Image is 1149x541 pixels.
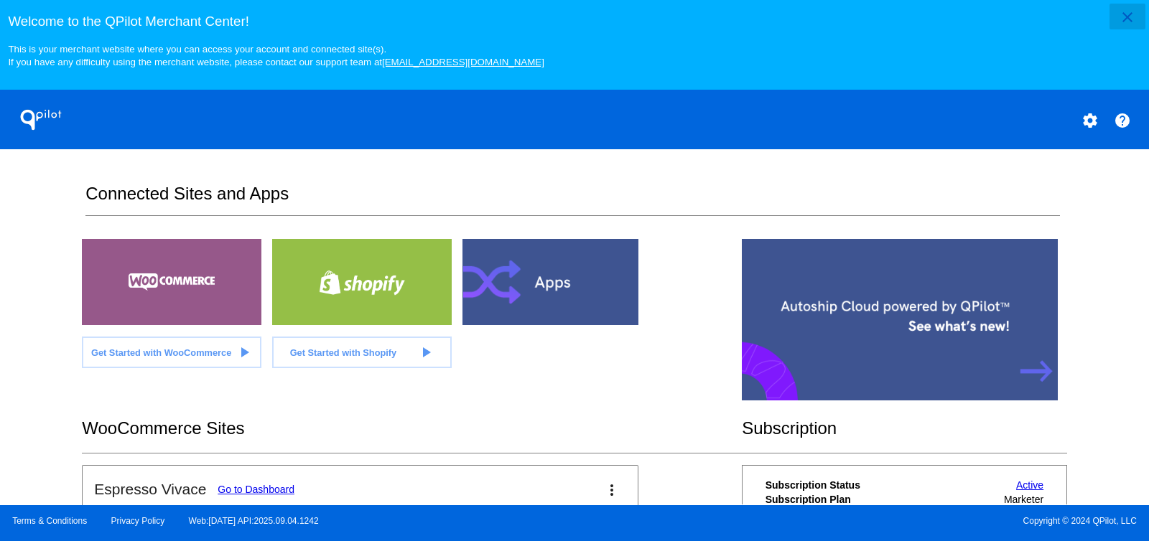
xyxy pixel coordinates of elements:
[236,344,253,361] mat-icon: play_arrow
[1016,479,1043,491] a: Active
[94,481,206,498] h2: Espresso Vivace
[12,516,87,526] a: Terms & Conditions
[218,484,294,495] a: Go to Dashboard
[1114,112,1131,129] mat-icon: help
[417,344,434,361] mat-icon: play_arrow
[91,347,231,358] span: Get Started with WooCommerce
[603,481,620,499] mat-icon: more_vert
[587,516,1137,526] span: Copyright © 2024 QPilot, LLC
[382,57,544,67] a: [EMAIL_ADDRESS][DOMAIN_NAME]
[111,516,165,526] a: Privacy Policy
[765,479,952,491] th: Subscription Status
[82,337,261,368] a: Get Started with WooCommerce
[12,105,70,134] h1: QPilot
[189,516,319,526] a: Web:[DATE] API:2025.09.04.1242
[765,493,952,506] th: Subscription Plan
[8,14,1140,29] h3: Welcome to the QPilot Merchant Center!
[272,337,452,368] a: Get Started with Shopify
[1119,9,1136,26] mat-icon: close
[8,44,544,67] small: This is your merchant website where you can access your account and connected site(s). If you hav...
[290,347,397,358] span: Get Started with Shopify
[1004,494,1043,505] span: Marketer
[1081,112,1099,129] mat-icon: settings
[82,418,742,438] h2: WooCommerce Sites
[742,418,1067,438] h2: Subscription
[85,184,1059,216] h2: Connected Sites and Apps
